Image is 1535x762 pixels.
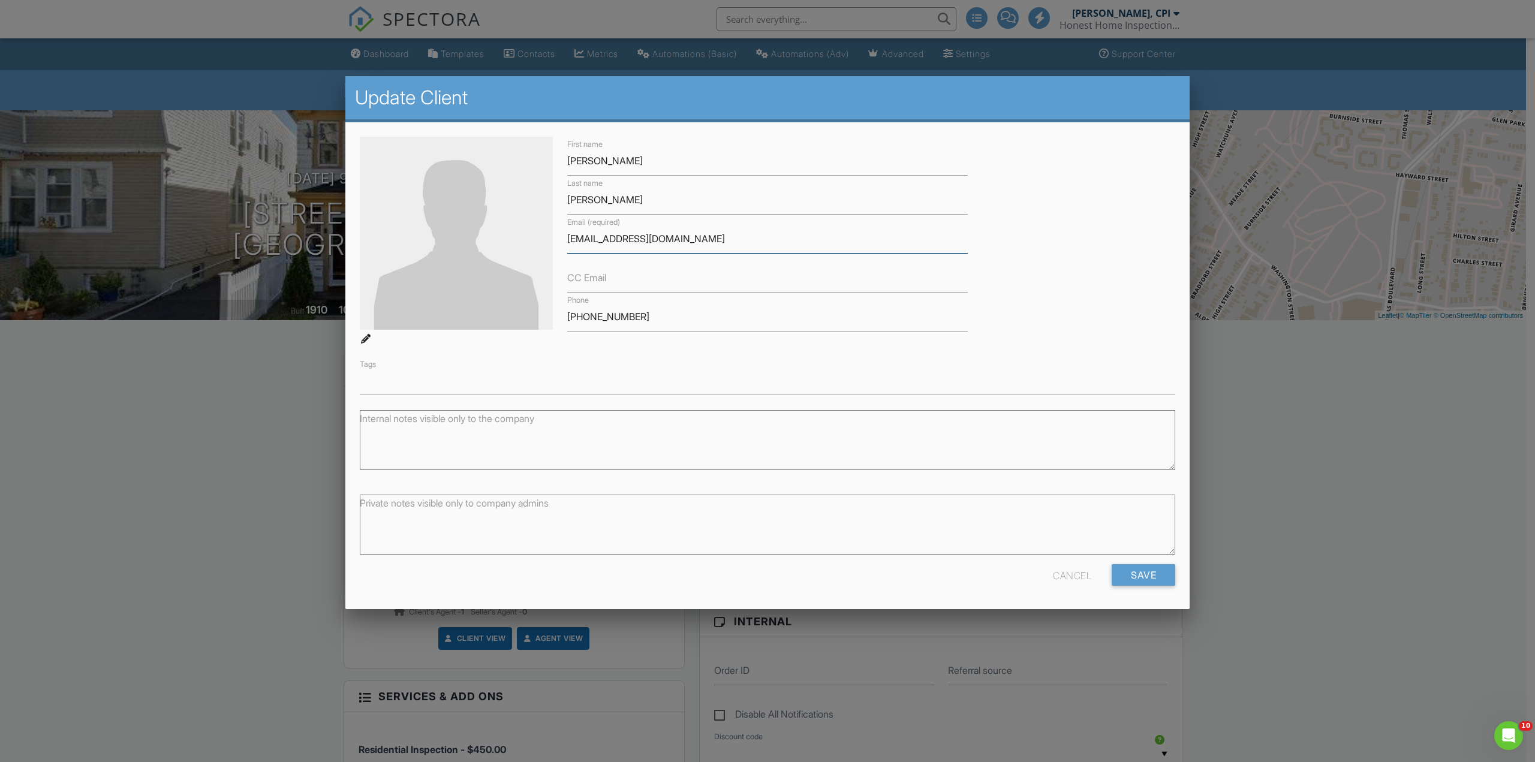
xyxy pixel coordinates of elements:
[567,178,603,189] label: Last name
[567,139,603,150] label: First name
[567,295,589,306] label: Phone
[1112,564,1175,586] input: Save
[355,86,1180,110] h2: Update Client
[360,137,553,330] img: default-user-f0147aede5fd5fa78ca7ade42f37bd4542148d508eef1c3d3ea960f66861d68b.jpg
[360,496,549,510] label: Private notes visible only to company admins
[360,360,376,369] label: Tags
[360,412,534,425] label: Internal notes visible only to the company
[567,217,620,228] label: Email (required)
[1053,564,1091,586] div: Cancel
[1519,721,1533,731] span: 10
[1494,721,1523,750] iframe: Intercom live chat
[567,271,606,284] label: CC Email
